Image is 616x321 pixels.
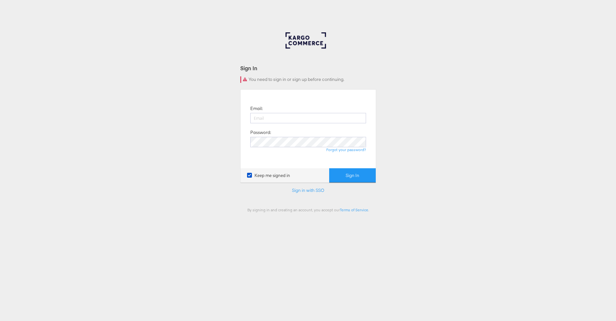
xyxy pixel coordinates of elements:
[240,207,376,212] div: By signing in and creating an account, you accept our .
[292,187,324,193] a: Sign in with SSO
[240,76,376,83] div: You need to sign in or sign up before continuing.
[250,129,271,136] label: Password:
[240,64,376,72] div: Sign In
[250,113,366,123] input: Email
[247,172,290,179] label: Keep me signed in
[250,105,263,112] label: Email:
[340,207,368,212] a: Terms of Service
[326,147,366,152] a: Forgot your password?
[329,168,376,183] button: Sign In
